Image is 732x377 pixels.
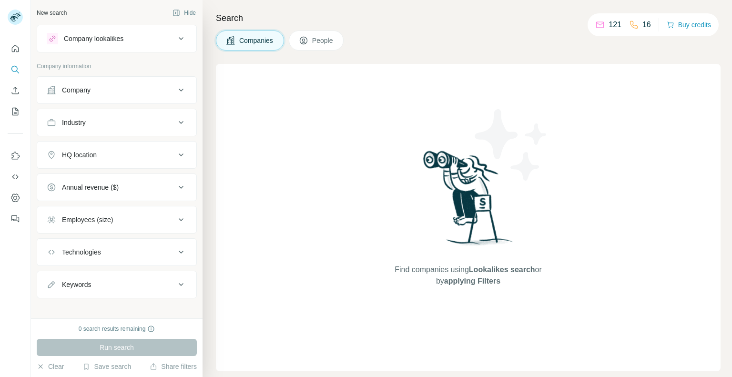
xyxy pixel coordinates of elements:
[166,6,203,20] button: Hide
[37,62,197,71] p: Company information
[8,210,23,227] button: Feedback
[469,265,535,274] span: Lookalikes search
[8,82,23,99] button: Enrich CSV
[8,189,23,206] button: Dashboard
[8,40,23,57] button: Quick start
[37,9,67,17] div: New search
[312,36,334,45] span: People
[444,277,500,285] span: applying Filters
[216,11,721,25] h4: Search
[642,19,651,31] p: 16
[37,273,196,296] button: Keywords
[150,362,197,371] button: Share filters
[82,362,131,371] button: Save search
[37,27,196,50] button: Company lookalikes
[62,280,91,289] div: Keywords
[37,241,196,264] button: Technologies
[79,325,155,333] div: 0 search results remaining
[37,79,196,102] button: Company
[8,168,23,185] button: Use Surfe API
[468,102,554,188] img: Surfe Illustration - Stars
[609,19,621,31] p: 121
[62,118,86,127] div: Industry
[37,143,196,166] button: HQ location
[62,183,119,192] div: Annual revenue ($)
[37,362,64,371] button: Clear
[419,148,518,255] img: Surfe Illustration - Woman searching with binoculars
[64,34,123,43] div: Company lookalikes
[8,103,23,120] button: My lists
[62,150,97,160] div: HQ location
[62,247,101,257] div: Technologies
[37,208,196,231] button: Employees (size)
[392,264,544,287] span: Find companies using or by
[37,111,196,134] button: Industry
[8,147,23,164] button: Use Surfe on LinkedIn
[667,18,711,31] button: Buy credits
[239,36,274,45] span: Companies
[62,85,91,95] div: Company
[62,215,113,224] div: Employees (size)
[8,61,23,78] button: Search
[37,176,196,199] button: Annual revenue ($)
